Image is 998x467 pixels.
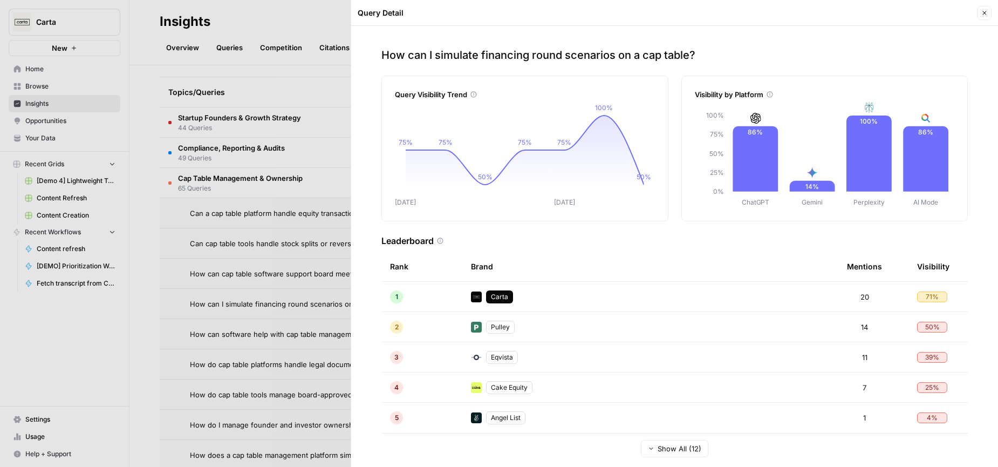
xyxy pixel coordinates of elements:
[926,292,939,302] span: 71 %
[741,198,769,206] tspan: ChatGPT
[913,198,938,206] tspan: AI Mode
[860,117,878,125] text: 100%
[805,182,819,191] text: 14%
[658,443,701,454] span: Show All (12)
[486,381,532,394] div: Cake Equity
[853,198,885,206] tspan: Perplexity
[927,413,938,423] span: 4 %
[471,252,830,281] div: Brand
[557,138,571,146] tspan: 75%
[439,138,453,146] tspan: 75%
[486,290,513,303] div: Carta
[706,111,723,119] tspan: 100%
[358,8,974,18] div: Query Detail
[394,383,399,392] span: 4
[917,252,949,281] div: Visibility
[518,138,532,146] tspan: 75%
[641,440,708,457] button: Show All (12)
[709,131,723,139] tspan: 75%
[595,104,613,112] tspan: 100%
[399,138,413,146] tspan: 75%
[478,173,493,181] tspan: 50%
[925,322,940,332] span: 50 %
[486,321,515,334] div: Pulley
[925,353,939,362] span: 39 %
[863,412,866,423] span: 1
[709,168,723,177] tspan: 25%
[395,322,399,332] span: 2
[471,412,482,423] img: 3j4eyfwabgqhe0my3byjh9gp8r3o
[918,128,933,136] text: 86%
[471,382,482,393] img: fe4fikqdqe1bafe3px4l1blbafc7
[709,150,723,158] tspan: 50%
[637,173,651,181] tspan: 50%
[471,292,482,302] img: c35yeiwf0qjehltklbh57st2xhbo
[847,252,882,281] div: Mentions
[486,411,525,424] div: Angel List
[395,292,398,302] span: 1
[395,413,399,423] span: 5
[471,352,482,363] img: ojwm89iittpj2j2x5tgvhrn984bb
[395,89,655,100] div: Query Visibility Trend
[381,48,968,63] p: How can I simulate financing round scenarios on a cap table?
[925,383,939,392] span: 25 %
[748,128,763,136] text: 86%
[394,353,399,362] span: 3
[861,322,868,333] span: 14
[395,198,416,206] tspan: [DATE]
[802,198,823,206] tspan: Gemini
[860,292,869,302] span: 20
[713,187,723,195] tspan: 0%
[862,352,867,363] span: 11
[486,351,518,364] div: Eqvista
[554,198,575,206] tspan: [DATE]
[471,322,482,333] img: u02qnnqpa7ceiw6p01io3how8agt
[695,89,955,100] div: Visibility by Platform
[390,252,408,281] div: Rank
[863,382,866,393] span: 7
[381,234,434,247] h3: Leaderboard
